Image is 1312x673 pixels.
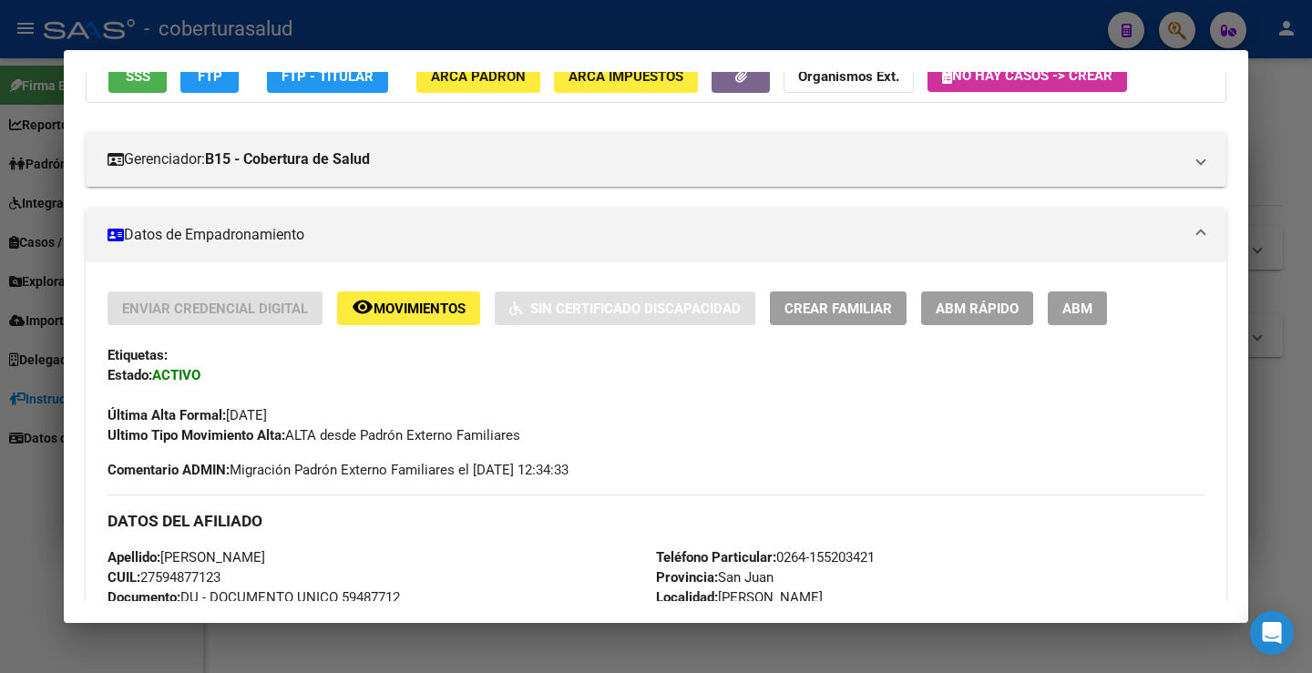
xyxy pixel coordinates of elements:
button: ARCA Padrón [416,59,540,93]
span: No hay casos -> Crear [942,67,1112,84]
div: Open Intercom Messenger [1250,611,1294,655]
span: FTP [198,68,222,85]
span: ABM Rápido [936,301,1019,317]
button: SSS [108,59,167,93]
strong: B15 - Cobertura de Salud [205,148,370,170]
button: FTP - Titular [267,59,388,93]
span: Migración Padrón Externo Familiares el [DATE] 12:34:33 [108,460,569,480]
strong: Organismos Ext. [798,68,899,85]
strong: ACTIVO [152,367,200,383]
span: SSS [126,68,150,85]
button: ARCA Impuestos [554,59,698,93]
span: Enviar Credencial Digital [122,301,308,317]
span: [DATE] [108,407,267,423]
strong: Apellido: [108,549,160,566]
span: Movimientos [374,301,466,317]
span: ALTA desde Padrón Externo Familiares [108,427,520,444]
button: ABM [1048,291,1107,325]
strong: Estado: [108,367,152,383]
span: FTP - Titular [282,68,374,85]
strong: Última Alta Formal: [108,407,226,423]
strong: Teléfono Particular: [656,549,776,566]
button: ABM Rápido [921,291,1033,325]
span: [PERSON_NAME] [656,589,823,606]
strong: Localidad: [656,589,718,606]
button: Crear Familiar [770,291,907,325]
span: 0264-155203421 [656,549,875,566]
span: DU - DOCUMENTO UNICO 59487712 [108,589,400,606]
span: Crear Familiar [784,301,892,317]
strong: CUIL: [108,569,140,586]
strong: Comentario ADMIN: [108,462,230,478]
span: ABM [1062,301,1092,317]
button: Enviar Credencial Digital [108,291,323,325]
button: Organismos Ext. [784,59,914,93]
mat-panel-title: Gerenciador: [108,148,1183,170]
h3: DATOS DEL AFILIADO [108,511,1204,531]
strong: Ultimo Tipo Movimiento Alta: [108,427,285,444]
button: Sin Certificado Discapacidad [495,291,755,325]
mat-expansion-panel-header: Datos de Empadronamiento [86,208,1226,262]
span: ARCA Impuestos [569,68,683,85]
span: 27594877123 [108,569,220,586]
span: [PERSON_NAME] [108,549,265,566]
button: Movimientos [337,291,480,325]
strong: Documento: [108,589,180,606]
mat-icon: remove_red_eye [352,296,374,318]
mat-panel-title: Datos de Empadronamiento [108,224,1183,246]
span: San Juan [656,569,774,586]
mat-expansion-panel-header: Gerenciador:B15 - Cobertura de Salud [86,132,1226,187]
span: ARCA Padrón [431,68,526,85]
strong: Provincia: [656,569,718,586]
strong: Etiquetas: [108,347,168,363]
button: No hay casos -> Crear [928,59,1127,92]
span: Sin Certificado Discapacidad [530,301,741,317]
button: FTP [180,59,239,93]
